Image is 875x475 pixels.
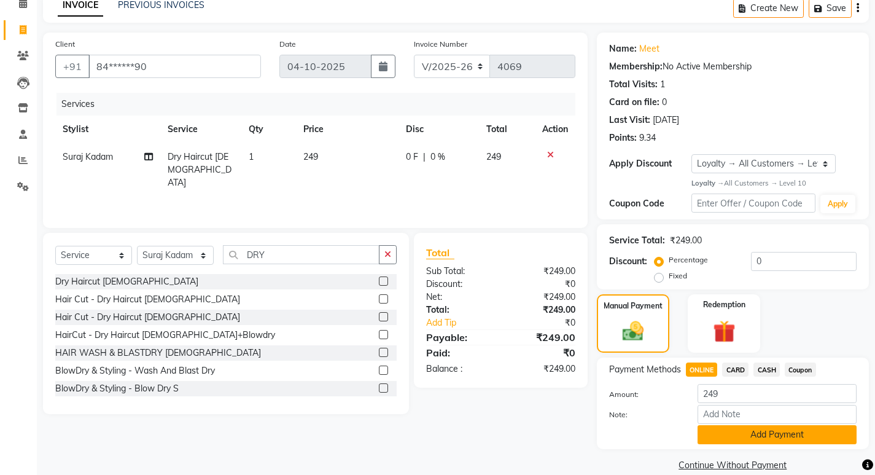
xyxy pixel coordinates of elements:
[609,114,650,127] div: Last Visit:
[609,197,691,210] div: Coupon Code
[609,60,857,73] div: No Active Membership
[426,246,454,259] span: Total
[417,363,500,375] div: Balance :
[417,316,515,329] a: Add Tip
[600,389,688,400] label: Amount:
[55,116,160,143] th: Stylist
[604,300,663,312] label: Manual Payment
[486,151,501,162] span: 249
[417,345,500,360] div: Paid:
[55,293,240,306] div: Hair Cut - Dry Haircut [DEMOGRAPHIC_DATA]
[160,116,242,143] th: Service
[703,299,745,310] label: Redemption
[423,151,426,163] span: |
[249,151,254,162] span: 1
[599,459,866,472] a: Continue Without Payment
[500,363,584,375] div: ₹249.00
[500,278,584,291] div: ₹0
[653,114,679,127] div: [DATE]
[609,60,663,73] div: Membership:
[500,291,584,304] div: ₹249.00
[417,330,500,345] div: Payable:
[609,234,665,247] div: Service Total:
[55,382,179,395] div: BlowDry & Styling - Blow Dry S
[669,254,708,265] label: Percentage
[662,96,667,109] div: 0
[63,151,113,162] span: Suraj Kadam
[698,425,857,444] button: Add Payment
[820,195,855,213] button: Apply
[55,275,198,288] div: Dry Haircut [DEMOGRAPHIC_DATA]
[88,55,261,78] input: Search by Name/Mobile/Email/Code
[55,311,240,324] div: Hair Cut - Dry Haircut [DEMOGRAPHIC_DATA]
[669,270,687,281] label: Fixed
[609,42,637,55] div: Name:
[241,116,295,143] th: Qty
[600,409,688,420] label: Note:
[698,384,857,403] input: Amount
[56,93,585,116] div: Services
[609,255,647,268] div: Discount:
[500,330,584,345] div: ₹249.00
[55,55,90,78] button: +91
[417,278,500,291] div: Discount:
[722,363,749,377] span: CARD
[660,78,665,91] div: 1
[296,116,399,143] th: Price
[616,319,650,343] img: _cash.svg
[691,194,815,213] input: Enter Offer / Coupon Code
[609,363,681,376] span: Payment Methods
[686,363,718,377] span: ONLINE
[639,132,656,144] div: 9.34
[500,265,584,278] div: ₹249.00
[414,39,467,50] label: Invoice Number
[168,151,231,188] span: Dry Haircut [DEMOGRAPHIC_DATA]
[399,116,479,143] th: Disc
[417,291,500,304] div: Net:
[609,132,637,144] div: Points:
[430,151,445,163] span: 0 %
[609,78,658,91] div: Total Visits:
[609,157,691,170] div: Apply Discount
[698,405,857,424] input: Add Note
[55,364,215,377] div: BlowDry & Styling - Wash And Blast Dry
[753,363,780,377] span: CASH
[515,316,585,329] div: ₹0
[417,304,500,316] div: Total:
[406,151,418,163] span: 0 F
[535,116,575,143] th: Action
[55,347,261,359] div: HAIR WASH & BLASTDRY [DEMOGRAPHIC_DATA]
[417,265,500,278] div: Sub Total:
[500,345,584,360] div: ₹0
[609,96,659,109] div: Card on file:
[691,179,724,187] strong: Loyalty →
[55,39,75,50] label: Client
[55,329,275,342] div: HairCut - Dry Haircut [DEMOGRAPHIC_DATA]+Blowdry
[303,151,318,162] span: 249
[691,178,857,189] div: All Customers → Level 10
[279,39,296,50] label: Date
[223,245,379,264] input: Search or Scan
[706,318,742,345] img: _gift.svg
[785,363,816,377] span: Coupon
[670,234,702,247] div: ₹249.00
[479,116,535,143] th: Total
[500,304,584,316] div: ₹249.00
[639,42,659,55] a: Meet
